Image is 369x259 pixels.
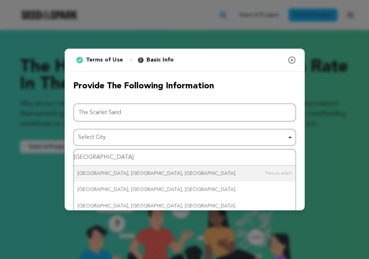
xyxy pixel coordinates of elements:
div: Select City [78,132,287,143]
span: 2 [138,57,144,63]
h2: Provide the following information [73,80,296,92]
p: Basic Info [146,56,174,64]
p: Terms of Use [86,56,123,64]
input: Project Name [73,103,296,122]
div: [GEOGRAPHIC_DATA], [GEOGRAPHIC_DATA], [GEOGRAPHIC_DATA] [74,166,295,182]
div: [GEOGRAPHIC_DATA], [GEOGRAPHIC_DATA], [GEOGRAPHIC_DATA] [74,198,295,214]
input: Select City [74,150,295,166]
div: [GEOGRAPHIC_DATA], [GEOGRAPHIC_DATA], [GEOGRAPHIC_DATA] [74,182,295,198]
